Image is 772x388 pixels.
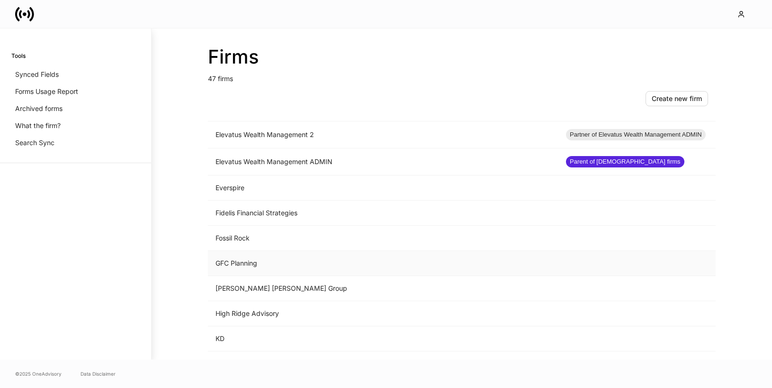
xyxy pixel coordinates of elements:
td: [PERSON_NAME] [PERSON_NAME] Group [208,276,558,301]
p: Archived forms [15,104,63,113]
td: Elevatus Wealth Management ADMIN [208,148,558,176]
td: Fossil Rock [208,226,558,251]
td: KD [208,326,558,351]
p: Search Sync [15,138,54,148]
td: GFC Planning [208,251,558,276]
div: Create new firm [652,95,702,102]
p: What the firm? [15,121,61,130]
a: Archived forms [11,100,140,117]
td: High Ridge Advisory [208,301,558,326]
a: Forms Usage Report [11,83,140,100]
h2: Firms [208,46,716,68]
span: Partner of Elevatus Wealth Management ADMIN [566,130,706,139]
span: © 2025 OneAdvisory [15,370,62,378]
td: Fidelis Financial Strategies [208,201,558,226]
p: Forms Usage Report [15,87,78,96]
a: Data Disclaimer [81,370,116,378]
h6: Tools [11,51,26,60]
p: 47 firms [208,68,716,83]
a: What the firm? [11,117,140,134]
td: Elevatus Wealth Management 2 [208,121,558,148]
button: Create new firm [646,91,708,106]
td: Kingsview [208,351,558,377]
td: Everspire [208,176,558,201]
span: Parent of [DEMOGRAPHIC_DATA] firms [566,157,684,166]
a: Synced Fields [11,66,140,83]
a: Search Sync [11,134,140,151]
p: Synced Fields [15,70,59,79]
